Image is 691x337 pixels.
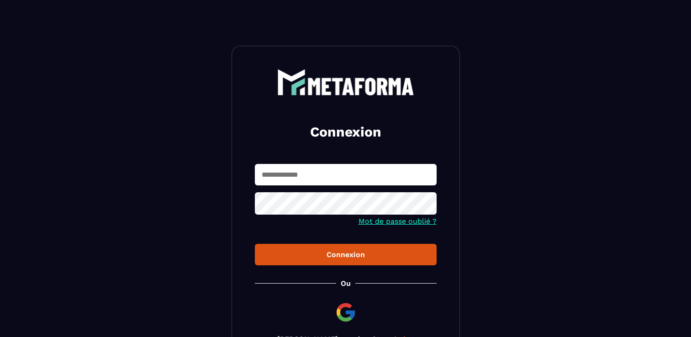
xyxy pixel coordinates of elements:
[341,279,351,288] p: Ou
[266,123,426,141] h2: Connexion
[335,301,357,323] img: google
[262,250,429,259] div: Connexion
[277,69,414,95] img: logo
[255,69,437,95] a: logo
[255,244,437,265] button: Connexion
[359,217,437,226] a: Mot de passe oublié ?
